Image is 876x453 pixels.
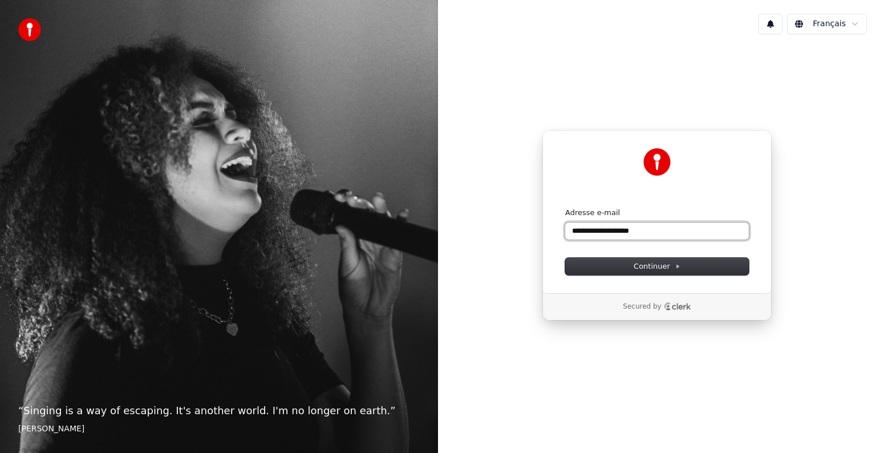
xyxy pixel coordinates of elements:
p: “ Singing is a way of escaping. It's another world. I'm no longer on earth. ” [18,403,420,419]
footer: [PERSON_NAME] [18,423,420,435]
img: youka [18,18,41,41]
label: Adresse e-mail [565,208,620,218]
p: Secured by [623,302,661,312]
a: Clerk logo [664,302,691,310]
button: Continuer [565,258,749,275]
img: Youka [643,148,671,176]
span: Continuer [634,261,680,272]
